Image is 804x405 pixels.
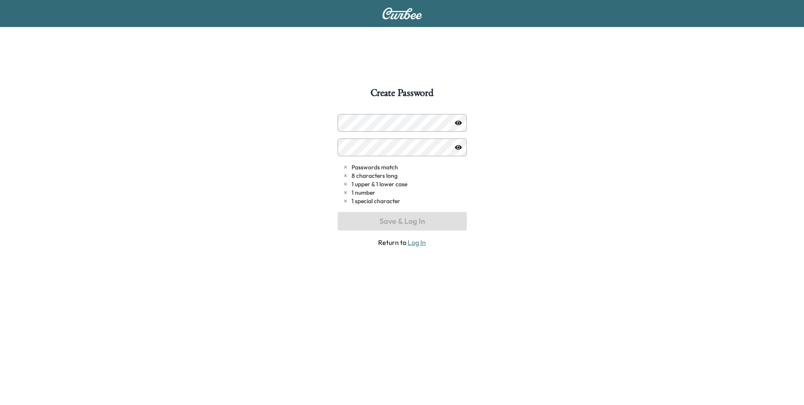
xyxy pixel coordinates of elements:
span: Return to [338,237,467,247]
img: Curbee Logo [382,8,422,19]
h1: Create Password [371,88,433,102]
span: 1 upper & 1 lower case [352,180,407,188]
a: Log In [408,238,426,247]
span: 1 number [352,188,375,197]
span: 8 characters long [352,171,398,180]
span: Passwords match [352,163,398,171]
span: 1 special character [352,197,400,205]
